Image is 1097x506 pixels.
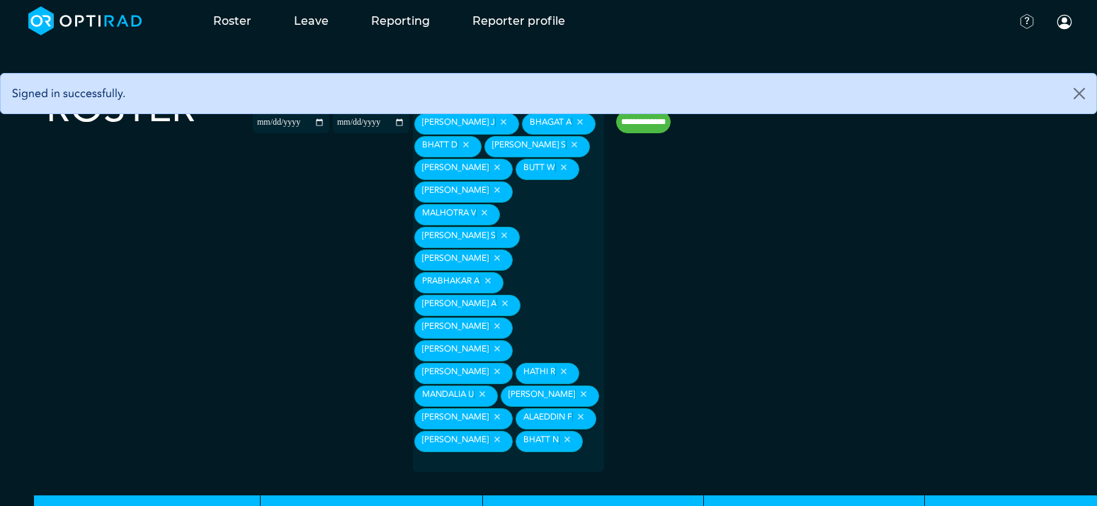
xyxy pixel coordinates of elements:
button: Remove item: '8f41e011-5fc9-4a30-8217-3235d38b0ff4' [575,389,591,399]
h2: Roster [46,85,195,133]
div: [PERSON_NAME] [414,181,513,203]
div: [PERSON_NAME] S [484,136,590,157]
button: Remove item: '2f8d3d91-4af9-427a-aada-6697b850055b' [457,140,474,150]
div: [PERSON_NAME] J [414,113,519,135]
div: [PERSON_NAME] S [414,227,520,248]
div: [PERSON_NAME] [414,249,513,271]
button: Remove item: '28030ff7-5f13-4d65-9ccb-3d6d53ed69a8' [489,185,505,195]
button: Remove item: 'db1796de-5eda-49ca-b221-2934ccfe9335' [495,117,511,127]
div: [PERSON_NAME] [414,340,513,361]
div: [PERSON_NAME] [414,317,513,339]
div: Mandalia U [414,386,498,407]
button: Remove item: '8e8d2468-b853-4131-9b2a-9e6fd6fcce88' [474,389,490,399]
button: Remove item: 'a1b9884c-c160-4730-be65-05146fc6dbbe' [555,366,572,376]
div: Bhagat A [522,113,596,135]
button: Remove item: '9ac09f56-50ce-48e2-a740-df9d9bdbd408' [559,434,575,444]
button: Remove item: '2c16395a-e9d8-4036-904b-895a9dfd2227' [489,434,505,444]
button: Remove item: '96166b79-8b3c-4947-b51e-dcfb4f7252f3' [555,162,572,172]
button: Remove item: 'cc505f2b-0779-45fc-8f39-894c7e1604ae' [489,253,505,263]
div: Malhotra V [414,204,500,225]
div: Butt W [516,159,579,180]
div: [PERSON_NAME] [414,159,513,180]
div: Bhatt N [516,431,583,452]
div: [PERSON_NAME] [414,363,513,384]
div: Hathi R [516,363,579,384]
input: null [414,454,485,467]
button: Remove item: '9a0dba6c-c65d-4226-9881-570ca62a39f1' [496,230,512,240]
div: Prabhakar A [414,272,504,293]
div: [PERSON_NAME] [414,408,513,429]
div: Bhatt D [414,136,482,157]
button: Remove item: 'bfc55936-c7cd-47fb-bd4b-83eef308e945' [489,344,505,354]
div: [PERSON_NAME] [501,386,599,407]
button: Close [1062,74,1096,113]
button: Remove item: 'b42ad489-9210-4e0b-8d16-e309d1c5fb59' [489,162,505,172]
div: [PERSON_NAME] [414,431,513,452]
img: brand-opti-rad-logos-blue-and-white-d2f68631ba2948856bd03f2d395fb146ddc8fb01b4b6e9315ea85fa773367... [28,6,142,35]
div: Alaeddin F [516,408,596,429]
button: Remove item: '066fdb4f-eb9d-4249-b3e9-c484ce7ef786' [489,412,505,422]
div: [PERSON_NAME] A [414,295,521,316]
button: Remove item: '71d1480b-0d51-48cd-a5f2-0ee9c2590c4e' [479,276,496,286]
button: Remove item: '5fe949f2-88fd-4f76-b763-8dde622cc2f9' [489,321,505,331]
button: Remove item: '22d942e1-5532-4c6b-a077-ec823b931eea' [496,298,513,308]
button: Remove item: '2cc77323-628d-44fa-a01e-e8bf78dd4213' [572,412,589,422]
button: Remove item: 'b3d99492-b6b9-477f-8664-c280526a0017' [476,208,492,218]
button: Remove item: 'f26b48e5-673f-4eb2-b944-c6f5c4834f08' [566,140,582,150]
button: Remove item: '32f13c3e-eb3a-4f7c-b360-938608f86e79' [489,366,505,376]
button: Remove item: '0c335ce1-20df-4ae5-a03e-31989bfe954f' [572,117,588,127]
